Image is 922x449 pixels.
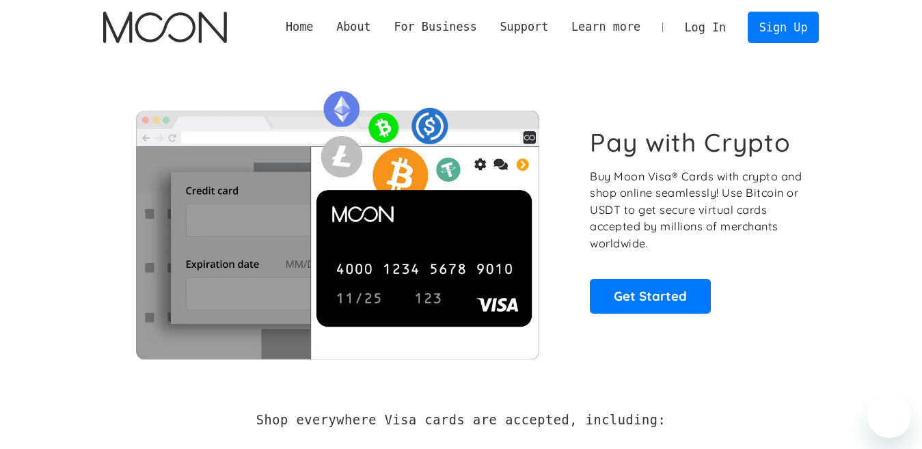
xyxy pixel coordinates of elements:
a: Log In [673,12,737,42]
div: Support [500,18,548,36]
h1: Pay with Crypto [590,127,791,158]
div: For Business [383,18,489,36]
div: About [336,18,371,36]
iframe: Button to launch messaging window [867,394,911,438]
div: About [325,18,382,36]
div: For Business [394,18,476,36]
p: Buy Moon Visa® Cards with crypto and shop online seamlessly! Use Bitcoin or USDT to get secure vi... [590,168,804,252]
a: Get Started [590,279,711,313]
a: home [103,12,227,43]
div: Learn more [571,18,640,36]
a: Sign Up [748,12,819,42]
a: Home [274,18,325,36]
div: Learn more [560,18,652,36]
img: Moon Logo [103,12,227,43]
h2: Shop everywhere Visa cards are accepted, including: [256,413,666,428]
div: Support [489,18,560,36]
img: Moon Cards let you spend your crypto anywhere Visa is accepted. [103,81,571,359]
